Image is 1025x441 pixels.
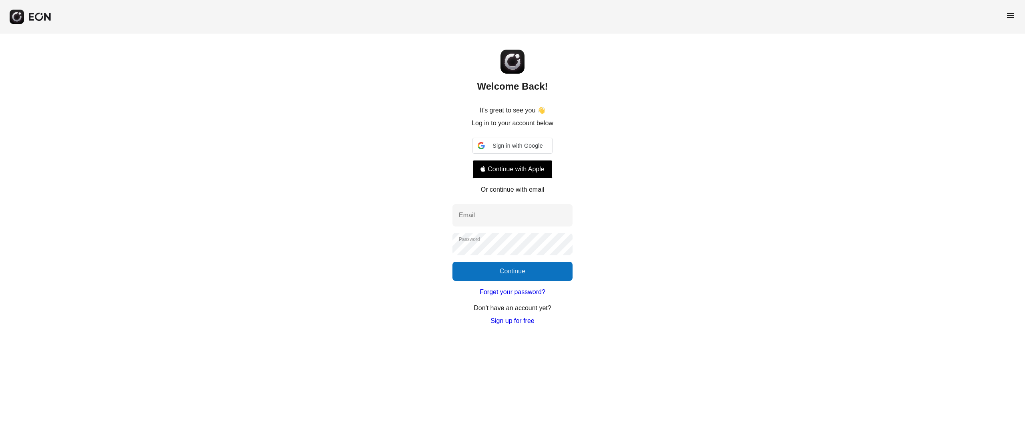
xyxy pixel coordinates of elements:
[452,262,573,281] button: Continue
[477,80,548,93] h2: Welcome Back!
[472,118,553,128] p: Log in to your account below
[459,210,475,220] label: Email
[480,106,545,115] p: It's great to see you 👋
[1006,11,1015,20] span: menu
[472,138,553,154] div: Sign in with Google
[480,287,545,297] a: Forget your password?
[488,141,547,150] span: Sign in with Google
[474,303,551,313] p: Don't have an account yet?
[459,236,480,243] label: Password
[468,153,557,170] iframe: Sign in with Google Button
[481,185,544,194] p: Or continue with email
[490,316,534,326] a: Sign up for free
